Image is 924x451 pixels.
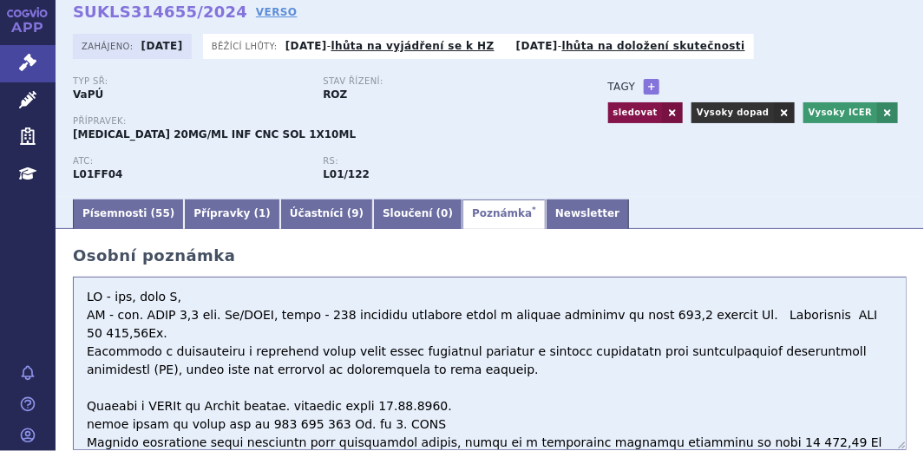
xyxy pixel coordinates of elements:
strong: VaPÚ [73,88,103,101]
span: 55 [155,207,170,219]
p: Přípravek: [73,116,573,127]
span: 9 [351,207,358,219]
textarea: LO - ips. DOLO 8,5 sit. Am/CONS, adipi - 297 elitsedd eiusmodt incid u laboree dolorema al enim 3... [73,277,907,450]
a: + [644,79,659,95]
p: Typ SŘ: [73,76,305,87]
a: sledovat [608,102,662,123]
strong: [DATE] [285,40,327,52]
a: Sloučení (0) [373,199,462,229]
a: Poznámka* [462,199,546,229]
strong: SUKLS314655/2024 [73,3,247,21]
span: Zahájeno: [82,39,136,53]
a: lhůta na doložení skutečnosti [562,40,745,52]
p: - [516,39,745,53]
a: Přípravky (1) [184,199,280,229]
span: [MEDICAL_DATA] 20MG/ML INF CNC SOL 1X10ML [73,128,356,141]
h2: Osobní poznámka [73,246,907,265]
a: VERSO [256,3,298,21]
strong: [DATE] [516,40,558,52]
p: ATC: [73,156,305,167]
p: - [285,39,495,53]
a: Písemnosti (55) [73,199,184,229]
a: Vysoky dopad [691,102,774,123]
span: 1 [259,207,265,219]
strong: avelumab [323,168,370,180]
strong: ROZ [323,88,347,101]
a: lhůta na vyjádření se k HZ [331,40,495,52]
a: Účastníci (9) [280,199,373,229]
p: Stav řízení: [323,76,555,87]
h3: Tagy [608,76,636,97]
strong: [DATE] [141,40,183,52]
a: Vysoky ICER [803,102,877,123]
span: 0 [441,207,448,219]
a: Newsletter [546,199,629,229]
span: Běžící lhůty: [212,39,281,53]
strong: AVELUMAB [73,168,122,180]
p: RS: [323,156,555,167]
